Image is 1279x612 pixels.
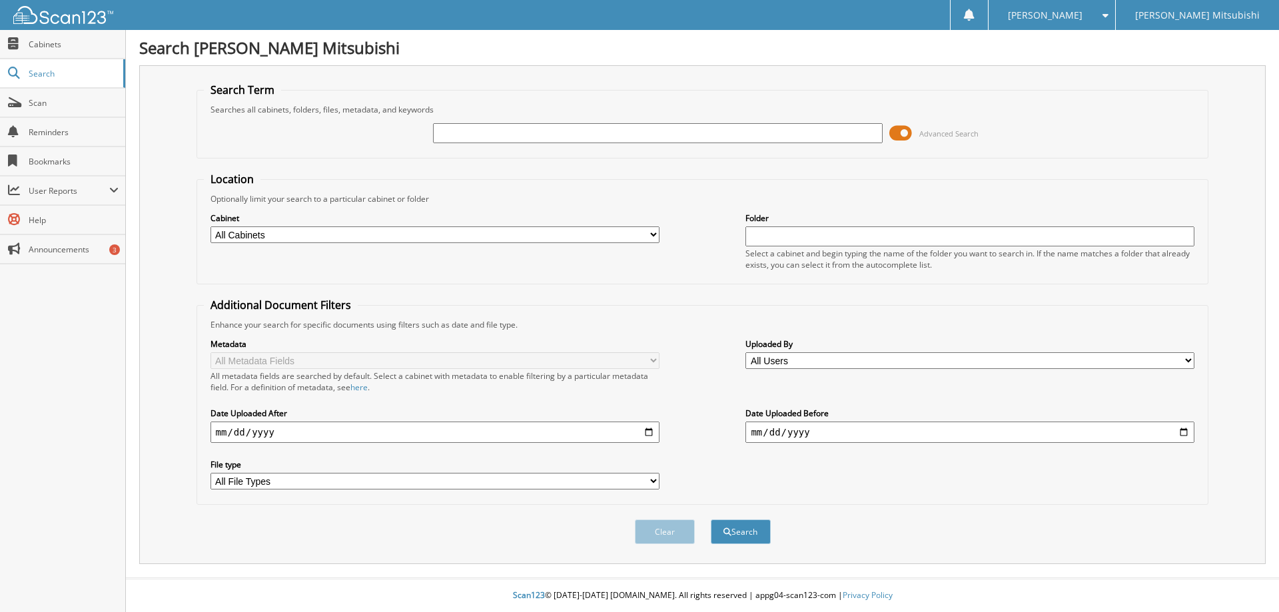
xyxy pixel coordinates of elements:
[29,97,119,109] span: Scan
[29,185,109,196] span: User Reports
[211,370,659,393] div: All metadata fields are searched by default. Select a cabinet with metadata to enable filtering b...
[29,214,119,226] span: Help
[1008,11,1082,19] span: [PERSON_NAME]
[204,83,281,97] legend: Search Term
[109,244,120,255] div: 3
[29,244,119,255] span: Announcements
[211,338,659,350] label: Metadata
[745,338,1194,350] label: Uploaded By
[13,6,113,24] img: scan123-logo-white.svg
[211,459,659,470] label: File type
[843,589,893,601] a: Privacy Policy
[211,422,659,443] input: start
[29,127,119,138] span: Reminders
[204,193,1202,204] div: Optionally limit your search to a particular cabinet or folder
[204,319,1202,330] div: Enhance your search for specific documents using filters such as date and file type.
[204,298,358,312] legend: Additional Document Filters
[211,212,659,224] label: Cabinet
[29,156,119,167] span: Bookmarks
[919,129,979,139] span: Advanced Search
[513,589,545,601] span: Scan123
[635,519,695,544] button: Clear
[139,37,1266,59] h1: Search [PERSON_NAME] Mitsubishi
[745,248,1194,270] div: Select a cabinet and begin typing the name of the folder you want to search in. If the name match...
[745,422,1194,443] input: end
[211,408,659,419] label: Date Uploaded After
[126,579,1279,612] div: © [DATE]-[DATE] [DOMAIN_NAME]. All rights reserved | appg04-scan123-com |
[29,68,117,79] span: Search
[350,382,368,393] a: here
[745,212,1194,224] label: Folder
[1135,11,1260,19] span: [PERSON_NAME] Mitsubishi
[711,519,771,544] button: Search
[29,39,119,50] span: Cabinets
[204,104,1202,115] div: Searches all cabinets, folders, files, metadata, and keywords
[204,172,260,186] legend: Location
[745,408,1194,419] label: Date Uploaded Before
